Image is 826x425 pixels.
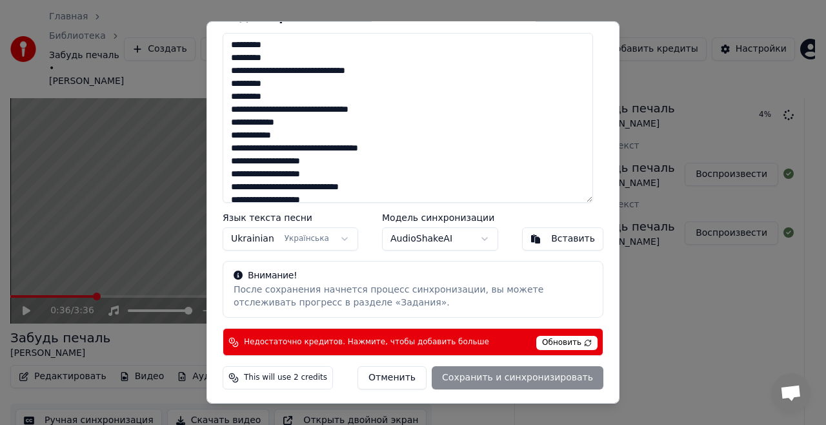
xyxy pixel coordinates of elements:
label: Язык текста песни [223,213,358,222]
div: Вставить [551,233,595,245]
span: Недостаточно кредитов. Нажмите, чтобы добавить больше [244,337,489,347]
div: После сохранения начнется процесс синхронизации, вы можете отслеживать прогресс в разделе «Задания». [234,284,592,309]
button: Вставить [522,227,603,251]
div: Внимание! [234,269,592,282]
span: This will use 2 credits [244,373,327,383]
span: Обновить [536,336,598,350]
button: Отменить [358,366,427,389]
label: Модель синхронизации [382,213,498,222]
h2: Редактировать текст [223,11,603,23]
